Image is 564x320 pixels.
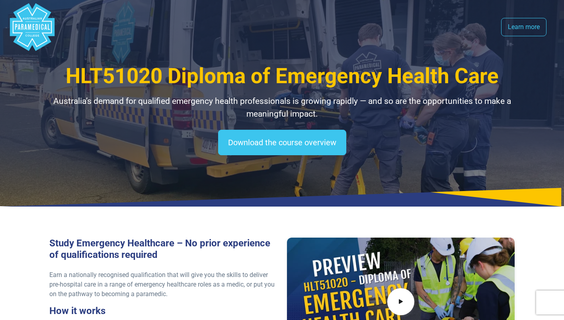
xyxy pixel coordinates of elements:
a: Learn more [501,18,546,36]
p: Earn a nationally recognised qualification that will give you the skills to deliver pre-hospital ... [49,270,277,299]
span: HLT51020 Diploma of Emergency Health Care [66,64,499,88]
a: Download the course overview [218,130,346,155]
h3: Study Emergency Healthcare – No prior experience of qualifications required [49,238,277,261]
h3: How it works [49,305,277,317]
div: Australian Paramedical College [8,3,56,51]
p: Australia’s demand for qualified emergency health professionals is growing rapidly — and so are t... [49,95,515,120]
